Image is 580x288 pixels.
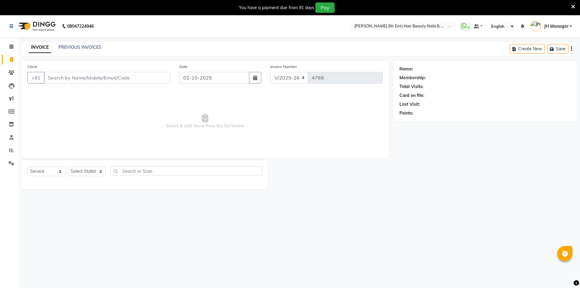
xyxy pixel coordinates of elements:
[239,5,314,11] div: You have a payment due from 91 days
[530,21,541,31] img: JH Manager
[510,44,545,54] button: Create New
[547,44,568,54] button: Save
[399,75,426,81] div: Membership:
[44,72,170,84] input: Search by Name/Mobile/Email/Code
[27,91,383,152] span: Select & add items from the list below
[399,66,413,72] div: Name:
[27,64,37,69] label: Client
[315,2,335,13] button: Pay
[58,44,101,50] a: PREVIOUS INVOICES
[179,64,188,69] label: Date
[554,264,574,282] iframe: chat widget
[399,101,420,108] div: Last Visit:
[399,92,424,99] div: Card on file:
[27,72,44,84] button: +91
[67,18,94,35] b: 08047224946
[111,166,262,176] input: Search or Scan
[399,110,413,116] div: Points:
[16,18,57,35] img: logo
[29,42,51,53] a: INVOICE
[544,23,568,30] span: JH Manager
[270,64,297,69] label: Invoice Number
[399,84,424,90] div: Total Visits:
